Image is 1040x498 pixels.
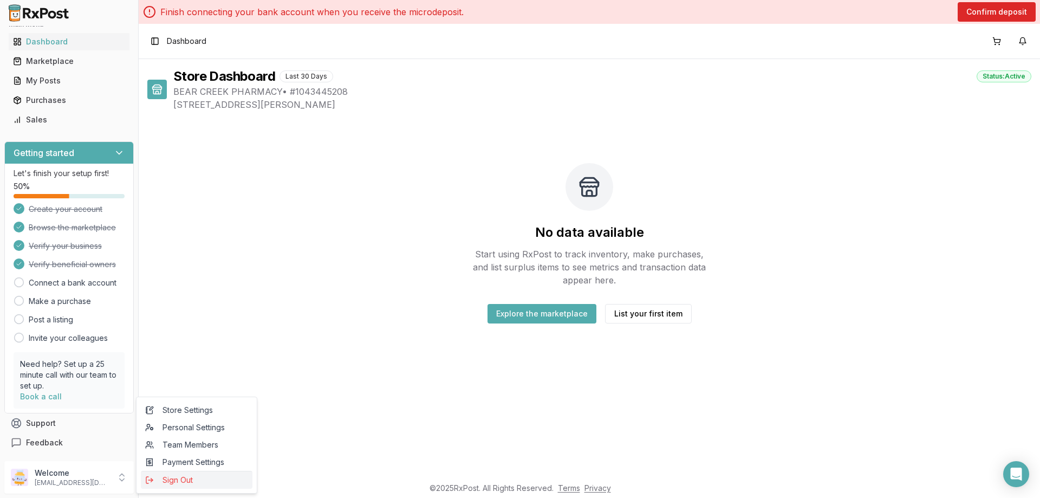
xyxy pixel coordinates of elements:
[14,181,30,192] span: 50 %
[11,469,28,486] img: User avatar
[29,277,116,288] a: Connect a bank account
[26,437,63,448] span: Feedback
[145,475,248,486] span: Sign Out
[279,70,333,82] div: Last 30 Days
[173,98,1031,111] span: [STREET_ADDRESS][PERSON_NAME]
[4,433,134,452] button: Feedback
[1003,461,1029,487] div: Open Intercom Messenger
[468,248,711,287] p: Start using RxPost to track inventory, make purchases, and list surplus items to see metrics and ...
[145,422,248,433] span: Personal Settings
[141,471,252,489] button: Sign Out
[4,4,74,22] img: RxPost Logo
[605,304,692,324] button: List your first item
[35,468,110,478] p: Welcome
[4,413,134,433] button: Support
[14,168,125,179] p: Let's finish your setup first!
[145,439,248,450] span: Team Members
[29,222,116,233] span: Browse the marketplace
[9,110,129,130] a: Sales
[141,436,252,454] a: Team Members
[14,146,74,159] h3: Getting started
[4,33,134,50] button: Dashboard
[29,314,73,325] a: Post a listing
[173,85,1031,98] span: BEAR CREEK PHARMACY • # 1043445208
[13,36,125,47] div: Dashboard
[173,68,275,85] h1: Store Dashboard
[977,70,1031,82] div: Status: Active
[13,114,125,125] div: Sales
[13,56,125,67] div: Marketplace
[4,111,134,128] button: Sales
[29,259,116,270] span: Verify beneficial owners
[4,72,134,89] button: My Posts
[4,53,134,70] button: Marketplace
[4,92,134,109] button: Purchases
[141,402,252,419] a: Store Settings
[145,457,248,468] span: Payment Settings
[9,90,129,110] a: Purchases
[160,5,464,18] p: Finish connecting your bank account when you receive the microdeposit.
[141,419,252,436] a: Personal Settings
[29,241,102,251] span: Verify your business
[29,296,91,307] a: Make a purchase
[167,36,206,47] span: Dashboard
[13,95,125,106] div: Purchases
[20,359,118,391] p: Need help? Set up a 25 minute call with our team to set up.
[35,478,110,487] p: [EMAIL_ADDRESS][DOMAIN_NAME]
[9,71,129,90] a: My Posts
[535,224,644,241] h2: No data available
[9,32,129,51] a: Dashboard
[145,405,248,416] span: Store Settings
[29,333,108,344] a: Invite your colleagues
[958,2,1036,22] button: Confirm deposit
[13,75,125,86] div: My Posts
[29,204,102,215] span: Create your account
[20,392,62,401] a: Book a call
[141,454,252,471] a: Payment Settings
[9,51,129,71] a: Marketplace
[167,36,206,47] nav: breadcrumb
[584,483,611,493] a: Privacy
[487,304,596,324] button: Explore the marketplace
[558,483,580,493] a: Terms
